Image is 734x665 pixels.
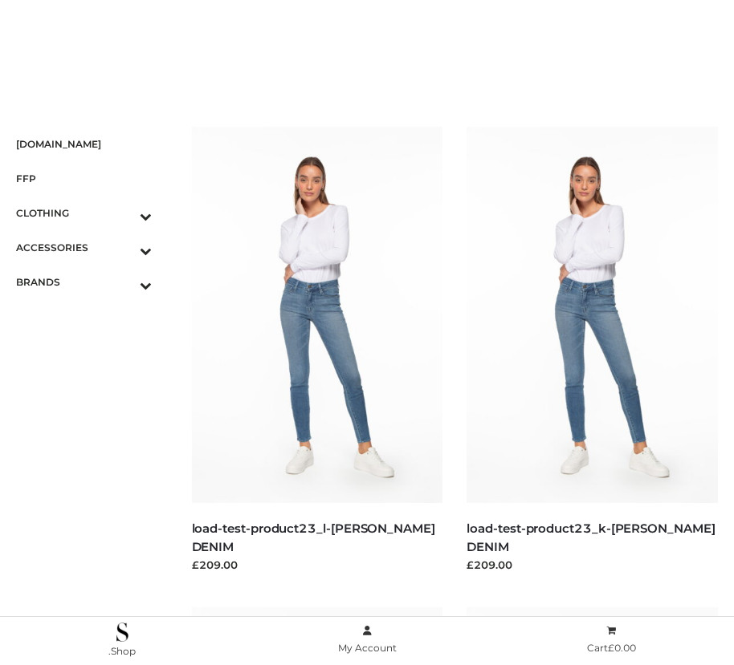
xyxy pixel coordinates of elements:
[16,273,152,291] span: BRANDS
[608,642,636,654] bdi: 0.00
[96,230,152,265] button: Toggle Submenu
[16,204,152,222] span: CLOTHING
[108,645,136,657] span: .Shop
[608,642,614,654] span: £
[16,265,152,299] a: BRANDSToggle Submenu
[489,622,734,658] a: Cart£0.00
[96,196,152,230] button: Toggle Submenu
[16,161,152,196] a: FFP
[116,622,128,642] img: .Shop
[16,196,152,230] a: CLOTHINGToggle Submenu
[192,557,443,573] div: £209.00
[16,135,152,153] span: [DOMAIN_NAME]
[338,642,397,654] span: My Account
[16,238,152,257] span: ACCESSORIES
[587,642,636,654] span: Cart
[16,127,152,161] a: [DOMAIN_NAME]
[467,557,718,573] div: £209.00
[16,169,152,188] span: FFP
[96,265,152,299] button: Toggle Submenu
[467,521,715,554] a: load-test-product23_k-[PERSON_NAME] DENIM
[245,622,490,658] a: My Account
[192,521,435,554] a: load-test-product23_l-[PERSON_NAME] DENIM
[16,230,152,265] a: ACCESSORIESToggle Submenu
